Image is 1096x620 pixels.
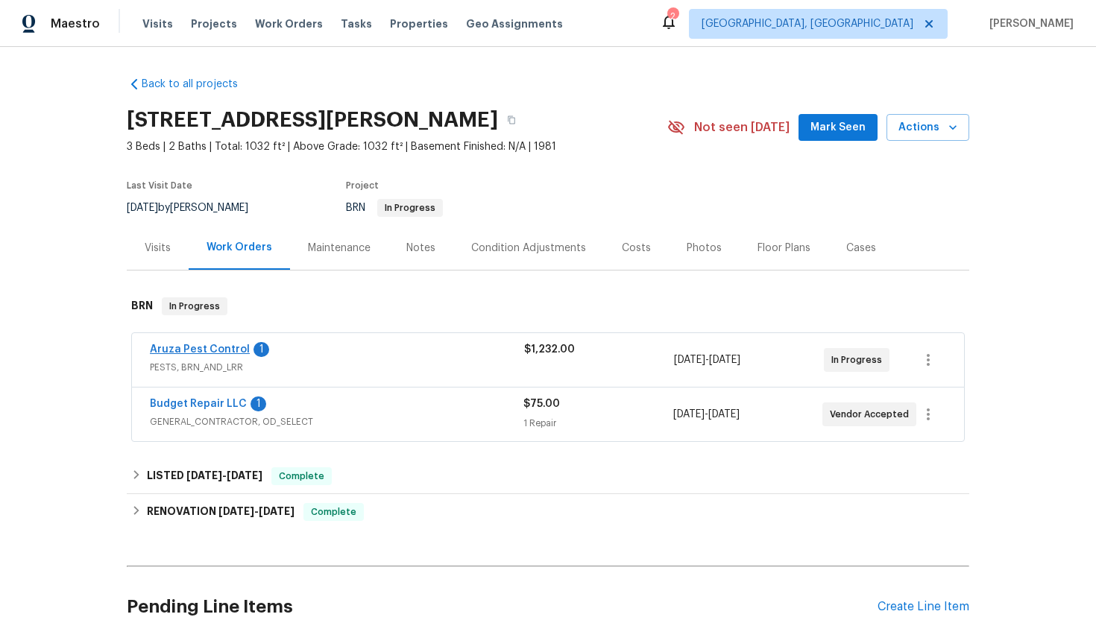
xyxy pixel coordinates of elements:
[150,360,524,375] span: PESTS, BRN_AND_LRR
[523,416,673,431] div: 1 Repair
[127,113,498,127] h2: [STREET_ADDRESS][PERSON_NAME]
[674,355,705,365] span: [DATE]
[150,414,523,429] span: GENERAL_CONTRACTOR, OD_SELECT
[163,299,226,314] span: In Progress
[150,399,247,409] a: Budget Repair LLC
[259,506,295,516] span: [DATE]
[702,16,913,31] span: [GEOGRAPHIC_DATA], [GEOGRAPHIC_DATA]
[51,16,100,31] span: Maestro
[523,399,560,409] span: $75.00
[471,241,586,256] div: Condition Adjustments
[186,470,262,481] span: -
[227,470,262,481] span: [DATE]
[983,16,1074,31] span: [PERSON_NAME]
[255,16,323,31] span: Work Orders
[406,241,435,256] div: Notes
[308,241,371,256] div: Maintenance
[673,407,740,422] span: -
[898,118,957,137] span: Actions
[379,203,441,212] span: In Progress
[218,506,295,516] span: -
[758,241,810,256] div: Floor Plans
[673,409,705,420] span: [DATE]
[674,352,740,367] span: -
[218,506,254,516] span: [DATE]
[127,181,192,190] span: Last Visit Date
[622,241,651,256] div: Costs
[810,118,866,137] span: Mark Seen
[341,19,372,29] span: Tasks
[147,503,295,521] h6: RENOVATION
[127,203,158,213] span: [DATE]
[142,16,173,31] span: Visits
[145,241,171,256] div: Visits
[127,77,270,92] a: Back to all projects
[127,494,969,530] div: RENOVATION [DATE]-[DATE]Complete
[708,409,740,420] span: [DATE]
[131,297,153,315] h6: BRN
[498,107,525,133] button: Copy Address
[830,407,915,422] span: Vendor Accepted
[150,344,250,355] a: Aruza Pest Control
[147,467,262,485] h6: LISTED
[390,16,448,31] span: Properties
[694,120,790,135] span: Not seen [DATE]
[273,469,330,484] span: Complete
[799,114,878,142] button: Mark Seen
[346,181,379,190] span: Project
[831,352,888,367] span: In Progress
[253,342,269,357] div: 1
[127,199,266,217] div: by [PERSON_NAME]
[687,241,722,256] div: Photos
[886,114,969,142] button: Actions
[305,504,362,519] span: Complete
[186,470,222,481] span: [DATE]
[127,458,969,494] div: LISTED [DATE]-[DATE]Complete
[251,396,266,411] div: 1
[667,9,678,24] div: 2
[346,203,443,213] span: BRN
[191,16,237,31] span: Projects
[127,139,667,154] span: 3 Beds | 2 Baths | Total: 1032 ft² | Above Grade: 1032 ft² | Basement Finished: N/A | 1981
[846,241,876,256] div: Cases
[709,355,740,365] span: [DATE]
[524,344,575,355] span: $1,232.00
[878,600,969,614] div: Create Line Item
[207,240,272,255] div: Work Orders
[466,16,563,31] span: Geo Assignments
[127,282,969,330] div: BRN In Progress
